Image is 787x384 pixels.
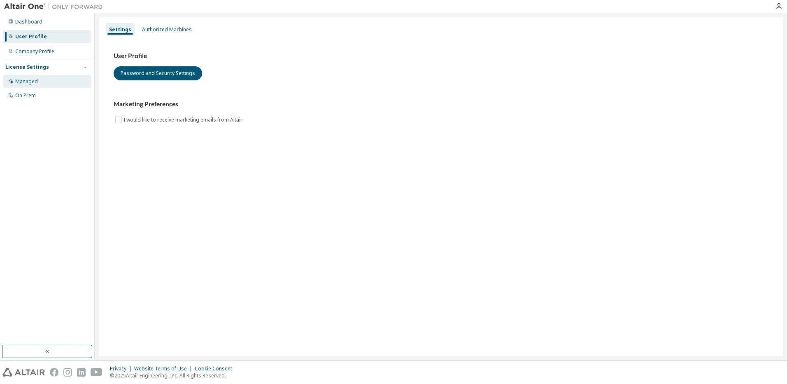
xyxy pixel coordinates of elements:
label: I would like to receive marketing emails from Altair [123,115,244,125]
div: Authorized Machines [142,26,192,33]
img: youtube.svg [91,368,102,377]
h3: User Profile [114,52,768,60]
div: License Settings [5,64,49,70]
p: © 2025 Altair Engineering, Inc. All Rights Reserved. [110,372,237,379]
div: Company Profile [15,48,54,55]
div: Settings [109,26,131,33]
h3: Marketing Preferences [114,100,768,108]
img: linkedin.svg [77,368,86,377]
img: altair_logo.svg [2,368,45,377]
img: instagram.svg [63,368,72,377]
div: User Profile [15,33,47,40]
img: facebook.svg [50,368,58,377]
div: On Prem [15,92,36,99]
div: Cookie Consent [195,365,237,372]
div: Website Terms of Use [134,365,195,372]
button: Password and Security Settings [114,66,202,80]
div: Privacy [110,365,134,372]
div: Dashboard [15,19,42,25]
div: Managed [15,78,38,85]
img: Altair One [4,2,107,11]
